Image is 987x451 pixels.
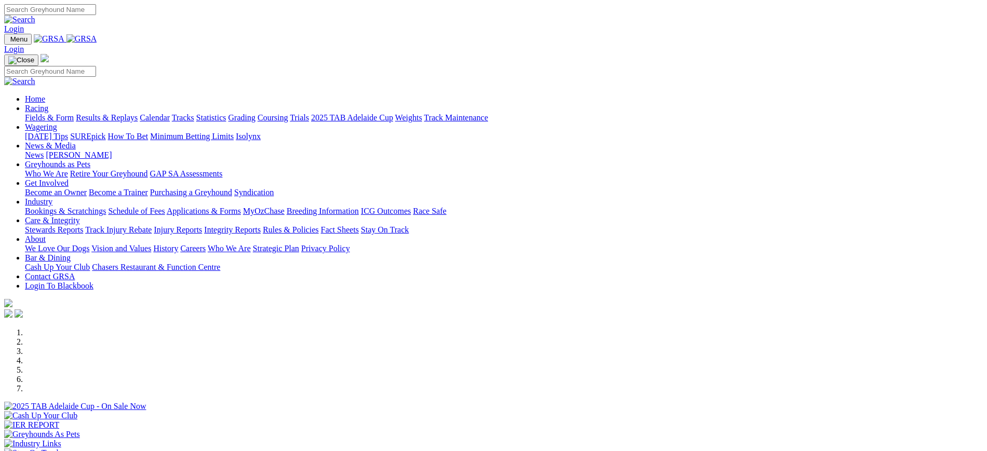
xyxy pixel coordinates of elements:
a: Privacy Policy [301,244,350,253]
a: Strategic Plan [253,244,299,253]
div: Racing [25,113,983,122]
a: Track Injury Rebate [85,225,152,234]
a: Industry [25,197,52,206]
a: Login [4,45,24,53]
a: Syndication [234,188,274,197]
a: Bar & Dining [25,253,71,262]
a: Wagering [25,122,57,131]
img: GRSA [66,34,97,44]
a: Injury Reports [154,225,202,234]
a: Tracks [172,113,194,122]
a: Minimum Betting Limits [150,132,234,141]
a: [PERSON_NAME] [46,151,112,159]
a: Fact Sheets [321,225,359,234]
img: Close [8,56,34,64]
a: Fields & Form [25,113,74,122]
a: Results & Replays [76,113,138,122]
a: Careers [180,244,206,253]
a: Grading [228,113,255,122]
a: Stay On Track [361,225,409,234]
a: We Love Our Dogs [25,244,89,253]
a: Become an Owner [25,188,87,197]
a: Home [25,94,45,103]
img: Search [4,15,35,24]
img: Search [4,77,35,86]
img: Greyhounds As Pets [4,430,80,439]
a: Race Safe [413,207,446,215]
a: Contact GRSA [25,272,75,281]
a: How To Bet [108,132,148,141]
a: About [25,235,46,243]
div: Bar & Dining [25,263,983,272]
a: Retire Your Greyhound [70,169,148,178]
a: Bookings & Scratchings [25,207,106,215]
button: Toggle navigation [4,34,32,45]
button: Toggle navigation [4,54,38,66]
a: Vision and Values [91,244,151,253]
a: Who We Are [208,244,251,253]
div: Greyhounds as Pets [25,169,983,179]
img: logo-grsa-white.png [40,54,49,62]
img: Cash Up Your Club [4,411,77,420]
a: GAP SA Assessments [150,169,223,178]
img: GRSA [34,34,64,44]
a: Calendar [140,113,170,122]
div: About [25,244,983,253]
a: SUREpick [70,132,105,141]
a: Schedule of Fees [108,207,165,215]
a: Purchasing a Greyhound [150,188,232,197]
a: Rules & Policies [263,225,319,234]
a: Breeding Information [287,207,359,215]
a: Track Maintenance [424,113,488,122]
span: Menu [10,35,28,43]
img: facebook.svg [4,309,12,318]
a: Who We Are [25,169,68,178]
img: twitter.svg [15,309,23,318]
div: Wagering [25,132,983,141]
a: Racing [25,104,48,113]
a: Care & Integrity [25,216,80,225]
a: News [25,151,44,159]
a: ICG Outcomes [361,207,411,215]
a: Weights [395,113,422,122]
img: 2025 TAB Adelaide Cup - On Sale Now [4,402,146,411]
a: News & Media [25,141,76,150]
a: Login [4,24,24,33]
a: Trials [290,113,309,122]
div: Get Involved [25,188,983,197]
a: History [153,244,178,253]
input: Search [4,66,96,77]
a: Get Involved [25,179,69,187]
a: Statistics [196,113,226,122]
img: IER REPORT [4,420,59,430]
a: 2025 TAB Adelaide Cup [311,113,393,122]
a: MyOzChase [243,207,285,215]
a: Greyhounds as Pets [25,160,90,169]
div: News & Media [25,151,983,160]
a: Chasers Restaurant & Function Centre [92,263,220,271]
a: Become a Trainer [89,188,148,197]
a: Isolynx [236,132,261,141]
div: Industry [25,207,983,216]
a: Login To Blackbook [25,281,93,290]
a: Integrity Reports [204,225,261,234]
div: Care & Integrity [25,225,983,235]
a: Applications & Forms [167,207,241,215]
a: Stewards Reports [25,225,83,234]
img: logo-grsa-white.png [4,299,12,307]
a: Cash Up Your Club [25,263,90,271]
input: Search [4,4,96,15]
a: Coursing [258,113,288,122]
a: [DATE] Tips [25,132,68,141]
img: Industry Links [4,439,61,448]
